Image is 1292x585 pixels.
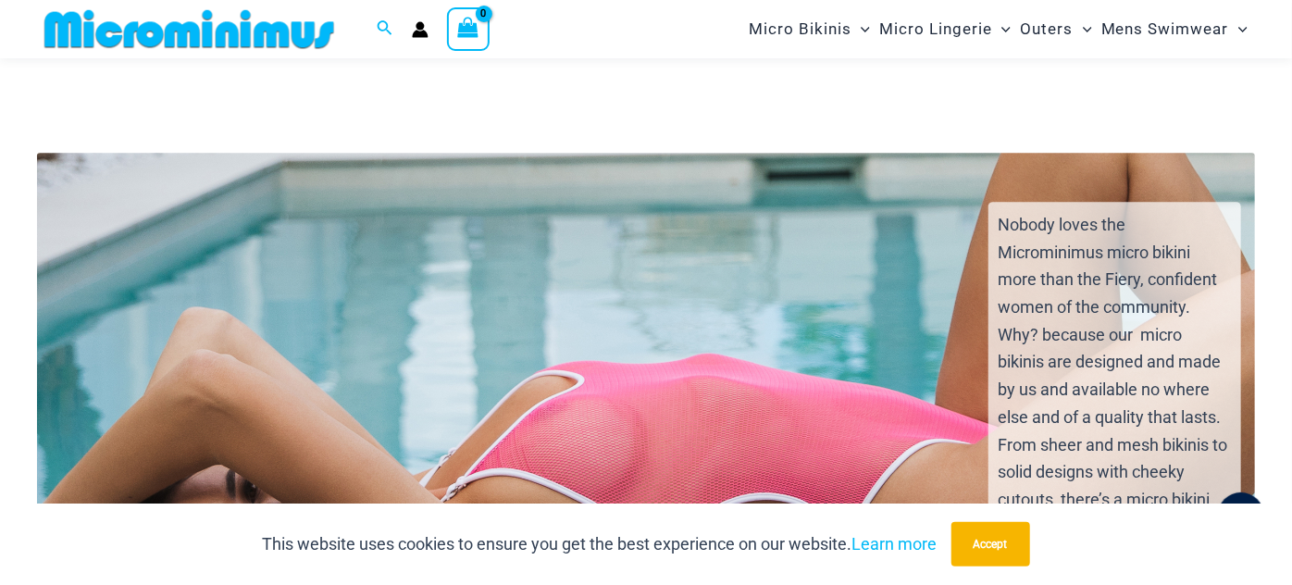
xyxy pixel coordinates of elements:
[875,6,1015,53] a: Micro LingerieMenu ToggleMenu Toggle
[992,6,1011,53] span: Menu Toggle
[1101,6,1229,53] span: Mens Swimwear
[851,6,870,53] span: Menu Toggle
[744,6,875,53] a: Micro BikinisMenu ToggleMenu Toggle
[412,21,429,38] a: Account icon link
[377,18,393,41] a: Search icon link
[741,3,1255,56] nav: Site Navigation
[1097,6,1252,53] a: Mens SwimwearMenu ToggleMenu Toggle
[1074,6,1092,53] span: Menu Toggle
[951,522,1030,566] button: Accept
[447,7,490,50] a: View Shopping Cart, empty
[1021,6,1074,53] span: Outers
[879,6,992,53] span: Micro Lingerie
[749,6,851,53] span: Micro Bikinis
[1229,6,1248,53] span: Menu Toggle
[263,530,938,558] p: This website uses cookies to ensure you get the best experience on our website.
[1016,6,1097,53] a: OutersMenu ToggleMenu Toggle
[852,534,938,554] a: Learn more
[37,8,342,50] img: MM SHOP LOGO FLAT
